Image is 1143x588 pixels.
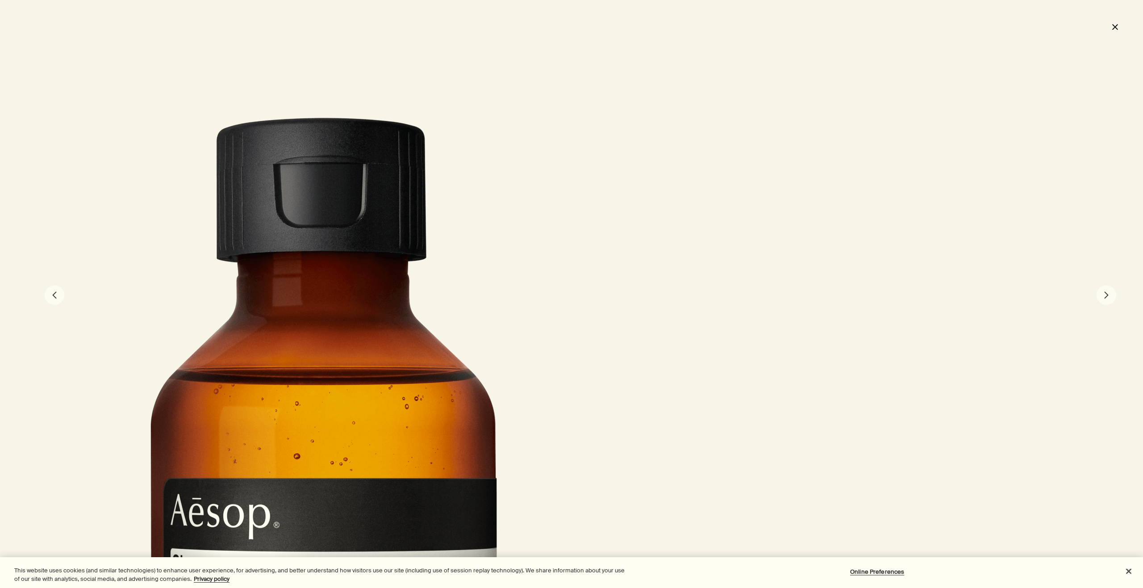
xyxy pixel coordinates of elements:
[14,566,629,584] div: This website uses cookies (and similar technologies) to enhance user experience, for advertising,...
[1119,562,1139,581] button: Close
[849,563,905,581] button: Online Preferences, Opens the preference center dialog
[45,285,64,305] button: previous slide
[1097,285,1116,305] button: next slide
[194,575,229,583] a: More information about your privacy, opens in a new tab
